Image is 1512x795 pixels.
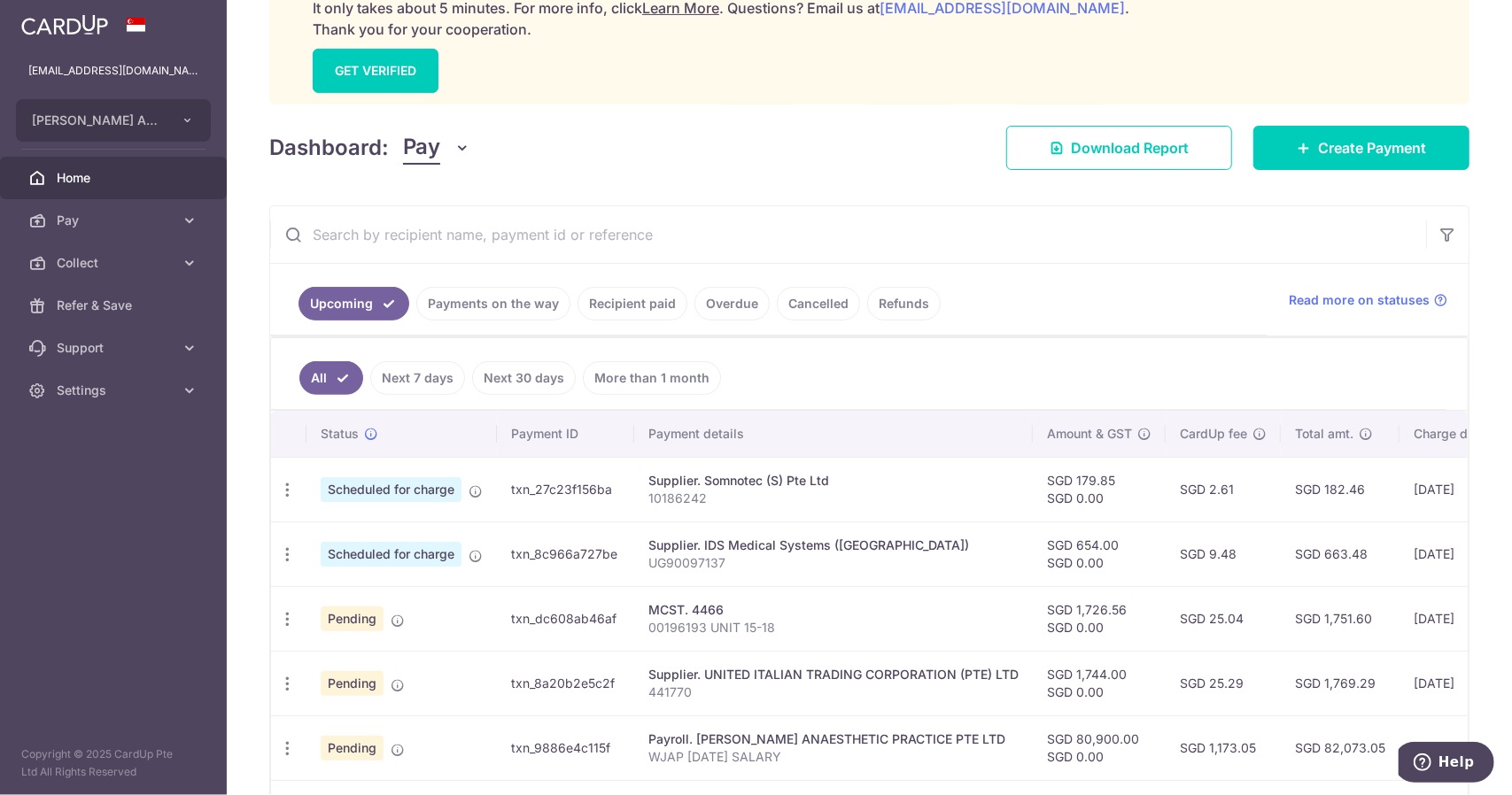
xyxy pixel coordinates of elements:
span: Scheduled for charge [321,542,461,567]
span: Pending [321,736,384,760]
div: Supplier. Somnotec (S) Pte Ltd [648,472,1019,490]
span: [PERSON_NAME] Anaesthetic Practice [32,112,163,129]
td: txn_dc608ab46af [497,586,634,651]
span: Charge date [1414,425,1486,443]
span: Read more on statuses [1289,291,1430,309]
span: Download Report [1071,137,1189,158]
a: Overdue [694,287,770,320]
span: Home [57,169,174,187]
a: Refunds [867,287,941,320]
span: Pay [57,212,174,229]
h4: Dashboard: [269,132,389,164]
span: Refer & Save [57,297,174,314]
td: SGD 9.48 [1166,521,1281,586]
a: Next 7 days [370,361,465,395]
th: Payment ID [497,411,634,457]
td: SGD 25.04 [1166,586,1281,651]
a: GET VERIFIED [313,49,438,93]
input: Search by recipient name, payment id or reference [270,206,1426,263]
a: Download Report [1006,126,1232,170]
td: SGD 663.48 [1281,521,1400,586]
span: Create Payment [1318,137,1426,158]
td: SGD 1,726.56 SGD 0.00 [1033,586,1166,651]
span: Amount & GST [1047,425,1132,443]
a: Create Payment [1253,126,1469,170]
p: WJAP [DATE] SALARY [648,748,1019,766]
td: SGD 80,900.00 SGD 0.00 [1033,715,1166,780]
td: SGD 25.29 [1166,651,1281,715]
td: SGD 182.46 [1281,457,1400,521]
a: Recipient paid [578,287,687,320]
span: Pending [321,671,384,696]
span: Total amt. [1295,425,1353,443]
a: All [299,361,363,395]
div: MCST. 4466 [648,601,1019,619]
p: 10186242 [648,490,1019,507]
p: 441770 [648,683,1019,701]
td: SGD 82,073.05 [1281,715,1400,780]
td: txn_8a20b2e5c2f [497,651,634,715]
span: Collect [57,254,174,272]
button: [PERSON_NAME] Anaesthetic Practice [16,99,211,142]
td: SGD 1,173.05 [1166,715,1281,780]
td: txn_27c23f156ba [497,457,634,521]
span: Pay [403,131,440,165]
td: SGD 1,751.60 [1281,586,1400,651]
td: txn_8c966a727be [497,521,634,586]
td: SGD 654.00 SGD 0.00 [1033,521,1166,586]
p: UG90097137 [648,554,1019,572]
div: Supplier. UNITED ITALIAN TRADING CORPORATION (PTE) LTD [648,666,1019,683]
span: CardUp fee [1180,425,1247,443]
img: CardUp [21,14,108,35]
td: SGD 179.85 SGD 0.00 [1033,457,1166,521]
td: txn_9886e4c115f [497,715,634,780]
td: SGD 2.61 [1166,457,1281,521]
iframe: Opens a widget where you can find more information [1399,742,1494,786]
a: Payments on the way [416,287,570,320]
a: More than 1 month [583,361,721,395]
span: Status [321,425,359,443]
button: Pay [403,131,471,165]
p: 00196193 UNIT 15-18 [648,619,1019,637]
td: SGD 1,769.29 [1281,651,1400,715]
div: Payroll. [PERSON_NAME] ANAESTHETIC PRACTICE PTE LTD [648,730,1019,748]
span: Pending [321,606,384,631]
span: Support [57,339,174,357]
a: Cancelled [777,287,860,320]
span: Settings [57,382,174,399]
a: Upcoming [299,287,409,320]
div: Supplier. IDS Medical Systems ([GEOGRAPHIC_DATA]) [648,536,1019,554]
p: [EMAIL_ADDRESS][DOMAIN_NAME] [28,62,198,80]
a: Read more on statuses [1289,291,1447,309]
span: Scheduled for charge [321,477,461,502]
td: SGD 1,744.00 SGD 0.00 [1033,651,1166,715]
a: Next 30 days [472,361,576,395]
th: Payment details [634,411,1033,457]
